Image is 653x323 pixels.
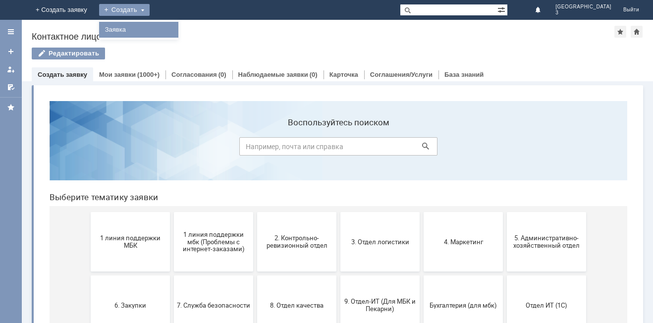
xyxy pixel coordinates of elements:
[382,246,461,305] button: Это соглашение не активно!
[468,141,542,156] span: 5. Административно-хозяйственный отдел
[218,141,292,156] span: 2. Контрольно-ревизионный отдел
[49,182,128,242] button: 6. Закупки
[8,99,586,109] header: Выберите тематику заявки
[631,26,643,38] div: Сделать домашней страницей
[299,119,378,178] button: 3. Отдел логистики
[555,4,611,10] span: [GEOGRAPHIC_DATA]
[49,246,128,305] button: Отдел-ИТ (Битрикс24 и CRM)
[38,71,87,78] a: Создать заявку
[216,246,295,305] button: Финансовый отдел
[218,208,292,215] span: 8. Отдел качества
[135,137,209,160] span: 1 линия поддержки мбк (Проблемы с интернет-заказами)
[465,119,544,178] button: 5. Административно-хозяйственный отдел
[137,71,160,78] div: (1000+)
[99,71,136,78] a: Мои заявки
[198,24,396,34] label: Воспользуйтесь поиском
[238,71,308,78] a: Наблюдаемые заявки
[302,271,375,279] span: Франчайзинг
[218,71,226,78] div: (0)
[132,119,212,178] button: 1 линия поддержки мбк (Проблемы с интернет-заказами)
[465,182,544,242] button: Отдел ИТ (1С)
[302,205,375,219] span: 9. Отдел-ИТ (Для МБК и Пекарни)
[444,71,484,78] a: База знаний
[49,119,128,178] button: 1 линия поддержки МБК
[218,271,292,279] span: Финансовый отдел
[99,4,150,16] div: Создать
[52,141,125,156] span: 1 линия поддержки МБК
[52,268,125,283] span: Отдел-ИТ (Битрикс24 и CRM)
[302,145,375,152] span: 3. Отдел логистики
[468,208,542,215] span: Отдел ИТ (1С)
[132,246,212,305] button: Отдел-ИТ (Офис)
[614,26,626,38] div: Добавить в избранное
[370,71,433,78] a: Соглашения/Услуги
[555,10,611,16] span: 3
[465,246,544,305] button: [PERSON_NAME]. Услуги ИТ для МБК (оформляет L1)
[135,271,209,279] span: Отдел-ИТ (Офис)
[382,119,461,178] button: 4. Маркетинг
[382,182,461,242] button: Бухгалтерия (для мбк)
[299,246,378,305] button: Франчайзинг
[216,182,295,242] button: 8. Отдел качества
[385,268,458,283] span: Это соглашение не активно!
[132,182,212,242] button: 7. Служба безопасности
[310,71,318,78] div: (0)
[216,119,295,178] button: 2. Контрольно-ревизионный отдел
[52,208,125,215] span: 6. Закупки
[497,4,507,14] span: Расширенный поиск
[32,32,614,42] div: Контактное лицо "Москва 3"
[329,71,358,78] a: Карточка
[171,71,217,78] a: Согласования
[385,208,458,215] span: Бухгалтерия (для мбк)
[3,44,19,59] a: Создать заявку
[198,44,396,62] input: Например, почта или справка
[3,79,19,95] a: Мои согласования
[385,145,458,152] span: 4. Маркетинг
[3,61,19,77] a: Мои заявки
[101,24,176,36] a: Заявка
[468,264,542,286] span: [PERSON_NAME]. Услуги ИТ для МБК (оформляет L1)
[135,208,209,215] span: 7. Служба безопасности
[299,182,378,242] button: 9. Отдел-ИТ (Для МБК и Пекарни)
